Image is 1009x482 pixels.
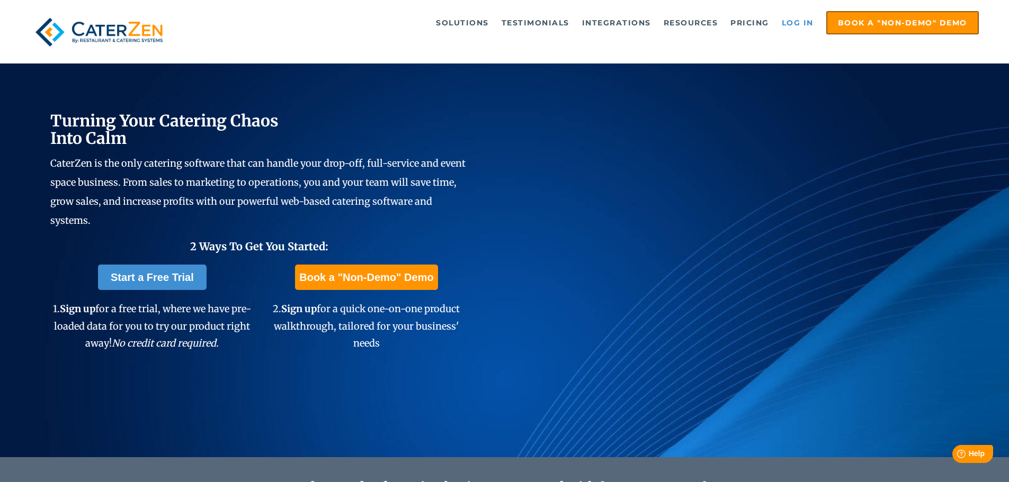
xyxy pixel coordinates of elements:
[281,303,317,315] span: Sign up
[496,12,575,33] a: Testimonials
[53,303,251,349] span: 1. for a free trial, where we have pre-loaded data for you to try our product right away!
[60,303,95,315] span: Sign up
[192,11,979,34] div: Navigation Menu
[577,12,656,33] a: Integrations
[826,11,979,34] a: Book a "Non-Demo" Demo
[658,12,724,33] a: Resources
[50,157,466,226] span: CaterZen is the only catering software that can handle your drop-off, full-service and event spac...
[915,441,997,470] iframe: Help widget launcher
[30,11,168,53] img: caterzen
[112,337,219,349] em: No credit card required.
[50,111,279,148] span: Turning Your Catering Chaos Into Calm
[776,12,819,33] a: Log in
[273,303,460,349] span: 2. for a quick one-on-one product walkthrough, tailored for your business' needs
[98,265,207,290] a: Start a Free Trial
[295,265,437,290] a: Book a "Non-Demo" Demo
[431,12,494,33] a: Solutions
[725,12,774,33] a: Pricing
[190,240,328,253] span: 2 Ways To Get You Started:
